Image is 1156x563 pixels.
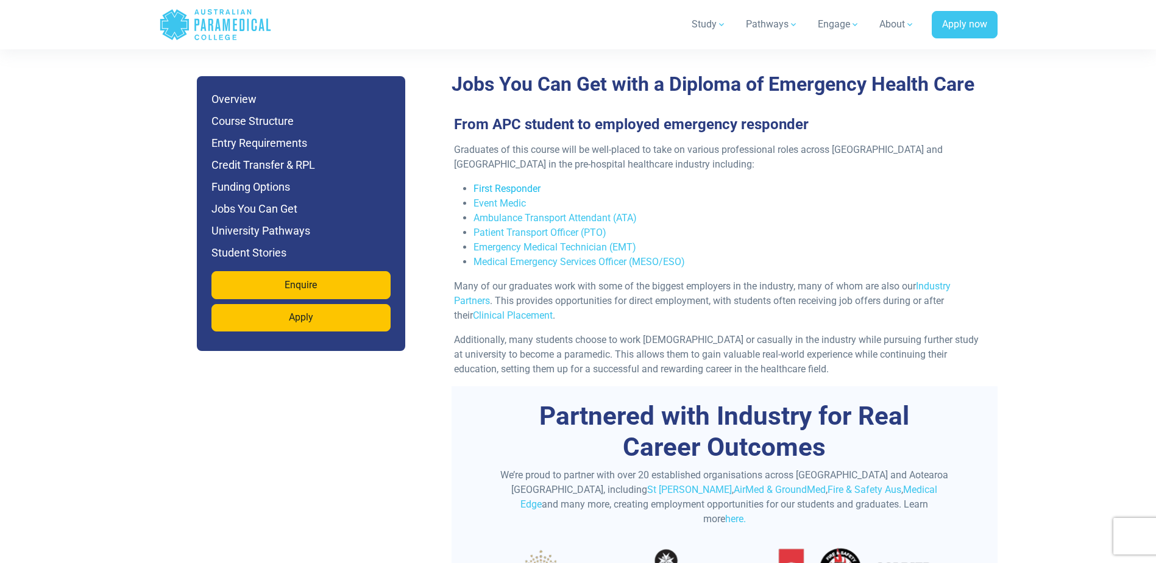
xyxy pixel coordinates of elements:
a: Engage [810,7,867,41]
a: Patient Transport Officer (PTO) [473,227,606,238]
a: Emergency Medical Technician (EMT) [473,241,636,253]
a: here. [725,513,746,525]
a: Ambulance Transport Attendant (ATA) [473,212,637,224]
a: First Responder [473,183,541,194]
a: St [PERSON_NAME] [647,484,732,495]
a: Apply now [932,11,998,39]
h3: Partnered with Industry for Real Career Outcomes [498,401,950,462]
a: Clinical Placement [473,310,553,321]
p: We’re proud to partner with over 20 established organisations across [GEOGRAPHIC_DATA] and Aotear... [498,468,950,526]
a: Medical Emergency Services Officer (MESO/ESO) [473,256,685,267]
p: Graduates of this course will be well-placed to take on various professional roles across [GEOGRA... [454,143,985,172]
p: Additionally, many students choose to work [DEMOGRAPHIC_DATA] or casually in the industry while p... [454,333,985,377]
a: Event Medic [473,197,526,209]
a: Medical Edge [520,484,937,510]
p: Many of our graduates work with some of the biggest employers in the industry, many of whom are a... [454,279,985,323]
h3: From APC student to employed emergency responder [447,116,993,133]
a: AirMed & GroundMed [734,484,826,495]
a: Study [684,7,734,41]
a: Fire & Safety Aus [828,484,901,495]
a: Australian Paramedical College [159,5,272,44]
a: About [872,7,922,41]
a: Pathways [739,7,806,41]
h2: Jobs You Can Get [452,73,998,96]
